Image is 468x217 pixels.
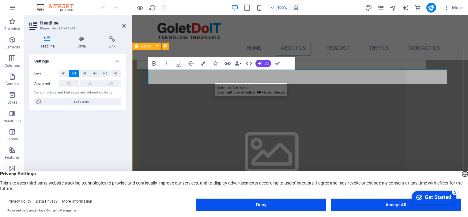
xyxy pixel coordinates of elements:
[103,70,107,77] span: H5
[149,4,156,11] i: Reload page
[402,4,409,11] i: AI Writer
[414,4,421,11] i: Commerce
[34,70,59,77] label: Level
[40,26,114,31] h3: Element #ed-811401474
[7,137,18,142] p: Tables
[80,70,90,77] button: H3
[34,90,121,95] div: Default colors and font sizes are defined in Design.
[365,4,372,11] button: design
[34,80,59,87] label: Alignment
[99,36,126,49] h4: Link
[69,70,79,77] button: H2
[390,4,397,11] button: navigator
[7,100,17,105] p: Boxes
[34,98,121,105] button: Edit design
[426,3,436,13] button: publish
[45,1,51,7] div: 5
[365,4,372,11] i: Design (Ctrl+Alt+Y)
[18,7,44,12] div: Get Started
[293,5,299,10] i: On resize automatically adjust zoom level to fit chosen device.
[59,70,69,77] button: H1
[100,70,110,77] button: H5
[90,70,100,77] button: H4
[5,45,20,50] p: Elements
[414,4,421,11] button: commerce
[114,70,118,77] span: H6
[377,4,385,11] button: pages
[277,4,287,11] h6: 100%
[93,70,97,77] span: H4
[441,3,465,13] button: More
[136,4,144,11] button: Click here to leave preview mode and continue editing
[443,5,463,11] span: More
[111,70,121,77] button: H6
[43,98,119,105] span: Edit design
[6,82,19,86] p: Content
[149,4,156,11] button: reload
[40,20,126,26] h2: Headline
[72,70,76,77] span: H2
[5,63,20,68] p: Columns
[5,155,20,160] p: Features
[35,4,81,11] img: Editor Logo
[62,70,66,77] span: H1
[428,4,435,11] i: Publish
[4,26,20,31] p: Favorites
[390,4,397,11] i: Navigator
[83,70,87,77] span: H3
[268,4,290,11] button: 100%
[402,4,409,11] button: text_generator
[67,36,99,49] h4: Style
[29,36,67,49] h4: Headline
[29,54,126,65] h4: Settings
[5,3,50,16] div: Get Started 5 items remaining, 0% complete
[4,118,21,123] p: Accordion
[377,4,384,11] i: Pages (Ctrl+Alt+S)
